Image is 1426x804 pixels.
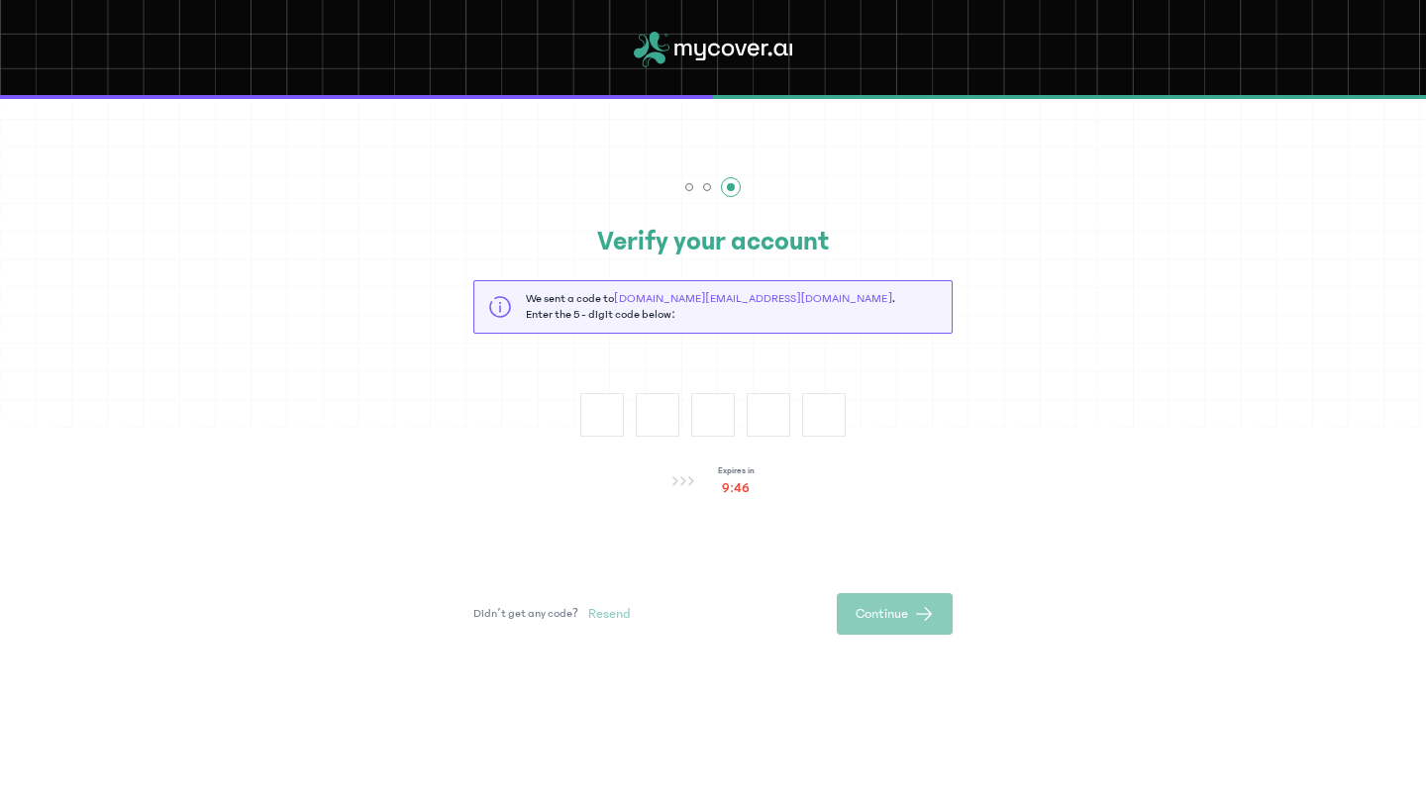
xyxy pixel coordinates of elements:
[578,598,641,630] button: Resend
[473,221,953,262] h2: Verify your account
[614,292,892,305] span: [DOMAIN_NAME][EMAIL_ADDRESS][DOMAIN_NAME]
[718,464,755,478] p: Expires in
[473,606,578,622] p: Didn’t get any code?
[837,593,953,635] button: Continue
[718,478,755,498] p: 9:46
[526,291,895,323] p: We sent a code to . Enter the 5 - digit code below:
[588,604,631,624] span: Resend
[856,604,908,624] span: Continue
